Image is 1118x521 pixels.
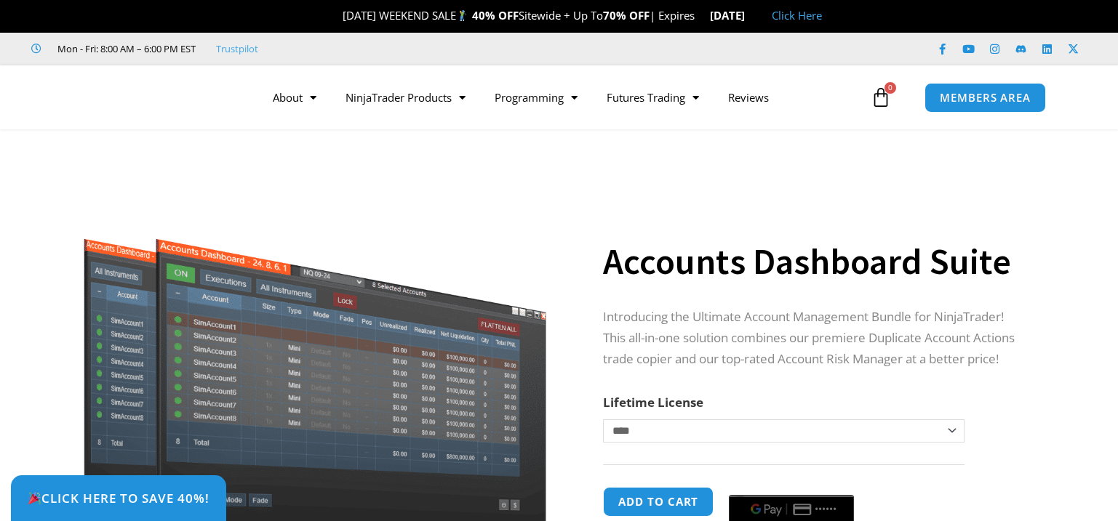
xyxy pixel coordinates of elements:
img: ⌛ [695,10,706,21]
h1: Accounts Dashboard Suite [603,236,1028,287]
a: 0 [849,76,913,118]
p: Introducing the Ultimate Account Management Bundle for NinjaTrader! This all-in-one solution comb... [603,307,1028,370]
span: 0 [885,82,896,94]
img: 🏭 [746,10,756,21]
a: Click Here [772,8,822,23]
img: 🎉 [28,492,41,504]
span: MEMBERS AREA [940,92,1031,103]
strong: 40% OFF [472,8,519,23]
span: Click Here to save 40%! [28,492,209,504]
a: Trustpilot [216,40,258,57]
nav: Menu [258,81,866,114]
img: LogoAI | Affordable Indicators – NinjaTrader [55,71,212,124]
a: Reviews [714,81,783,114]
span: [DATE] WEEKEND SALE Sitewide + Up To | Expires [327,8,709,23]
img: 🏌️‍♂️ [457,10,468,21]
a: Futures Trading [592,81,714,114]
strong: 70% OFF [603,8,650,23]
img: 🎉 [331,10,342,21]
a: Programming [480,81,592,114]
strong: [DATE] [710,8,757,23]
label: Lifetime License [603,394,703,411]
a: NinjaTrader Products [331,81,480,114]
span: Mon - Fri: 8:00 AM – 6:00 PM EST [54,40,196,57]
a: 🎉Click Here to save 40%! [11,475,226,521]
a: MEMBERS AREA [925,83,1046,113]
a: About [258,81,331,114]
